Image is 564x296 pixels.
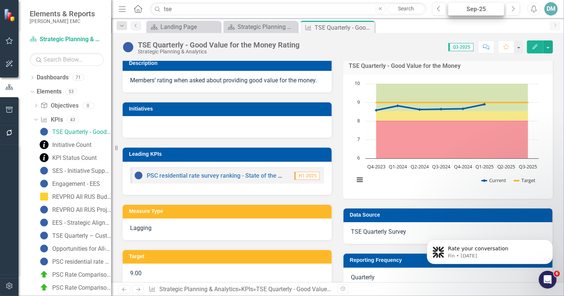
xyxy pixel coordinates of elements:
p: 9.00 [130,269,324,278]
div: SES - Initiative Support [52,168,111,174]
img: No Information [40,218,49,227]
a: REVPRO All RUS Projections to Actuals [38,204,111,216]
a: PSC residential rate survey ranking - State of the Coop [38,256,111,267]
div: TSE Quarterly - Good Value for the Money Rating [315,23,373,32]
img: No Information [40,127,49,136]
h3: Leading KPIs [129,151,328,157]
text: Q3-2025 [519,163,537,170]
g: Yellow-Green, series 4 of 5 with 8 data points. [375,110,530,113]
a: TSE Quarterly - Good Value for the Money Rating [38,126,111,138]
text: 10 [355,80,360,86]
button: Show Target [514,177,535,183]
text: 9 [357,99,360,105]
div: 71 [72,75,84,81]
div: REVPRO All RUS Projections to Actuals [52,207,111,213]
h3: Reporting Frequency [350,257,549,263]
g: Red-Yellow, series 3 of 5 with 8 data points. [375,119,530,122]
a: Initiative Count [38,139,92,151]
text: Q2-2025 [497,163,515,170]
path: Q3-2024, 8.64. Current. [440,108,443,111]
a: Strategic Planning & Analytics [30,35,104,44]
img: No Information [40,257,49,266]
a: PSC Rate Comparison - Summer - State of the Coop [38,269,111,280]
h3: Initiatives [129,106,328,112]
h3: TSE Quarterly - Good Value for the Money [349,63,547,69]
input: Search ClearPoint... [150,3,427,16]
img: Information Only [40,140,49,149]
button: DM [544,2,558,16]
a: Dashboards [37,73,69,82]
span: Elements & Reports [30,9,95,18]
g: Upper, series 5 of 5 with 8 data points. [375,82,530,85]
span: H1-2025 [294,172,320,180]
span: 6 [554,271,560,277]
svg: Interactive chart [351,80,543,191]
div: EES - Strategic Alignment & Execution [52,220,111,226]
a: KPIs [241,286,253,293]
div: TSE Quarterly - Good Value for the Money Rating [52,129,111,135]
div: Chart. Highcharts interactive chart. [351,80,545,191]
button: Show Current [482,177,506,183]
div: Quarterly [344,268,553,289]
text: 8 [357,117,360,124]
g: Target, series 2 of 5. Line with 8 data points. [375,101,530,104]
a: REVPRO All RUS Budget to Actuals [38,191,111,203]
text: Q2-2024 [411,163,429,170]
a: KPI Status Count [38,152,97,164]
a: Engagement - EES [38,178,100,190]
h3: Data Source [350,212,549,218]
img: No Information [40,179,49,188]
text: Q1-2025 [475,163,494,170]
div: Strategic Planning & Analytics [238,22,296,32]
a: PSC residential rate survey ranking - State of the Coop [147,172,292,179]
text: Q4-2024 [454,163,472,170]
a: Opportunities for All-Employee Communcation about Strategic Direction [38,243,111,254]
h3: Description [129,60,328,66]
div: PSC residential rate survey ranking - State of the Coop [52,259,111,265]
div: TSE Quarterly – Customer Service Transactional Satisfaction [52,233,111,239]
iframe: Intercom notifications message [416,224,564,276]
p: Members’ rating when asked about providing good value for the money. [130,76,324,85]
div: PSC Rate Comparison - Winter - State of the Coop [52,285,111,291]
div: » » [149,285,332,294]
div: Opportunities for All-Employee Communcation about Strategic Direction [52,246,111,252]
small: [PERSON_NAME] EMC [30,18,95,24]
div: 53 [65,89,77,95]
h3: Target [129,254,328,259]
div: Landing Page [160,22,219,32]
img: No Information [122,41,134,53]
a: Elements [37,88,62,96]
div: KPI Status Count [52,155,97,161]
span: Lagging [130,224,152,231]
a: Landing Page [148,22,219,32]
img: Information Only [40,153,49,162]
div: TSE Quarterly - Good Value for the Money Rating [256,286,383,293]
img: ClearPoint Strategy [4,8,17,21]
img: No Information [40,231,49,240]
text: Q4-2023 [367,163,385,170]
path: Q1-2024, 8.82. Current. [397,104,399,107]
img: At Target [40,270,49,279]
img: No Information [40,166,49,175]
a: Strategic Planning & Analytics [225,22,296,32]
div: 0 [82,102,94,109]
path: Q1-2025, 8.9. Current. [483,103,486,106]
input: Search Below... [30,53,104,66]
h3: Measure Type [129,208,328,214]
p: TSE Quarterly Survey [351,228,545,236]
a: EES - Strategic Alignment & Execution [38,217,111,228]
a: Objectives [40,102,78,110]
img: No Information [40,244,49,253]
img: No Information [134,171,143,180]
text: 7 [357,136,360,142]
div: Engagement - EES [52,181,100,187]
a: Search [388,4,425,14]
div: REVPRO All RUS Budget to Actuals [52,194,111,200]
path: Q4-2023, 8.58. Current. [375,109,378,112]
div: TSE Quarterly - Good Value for the Money Rating [138,41,299,49]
